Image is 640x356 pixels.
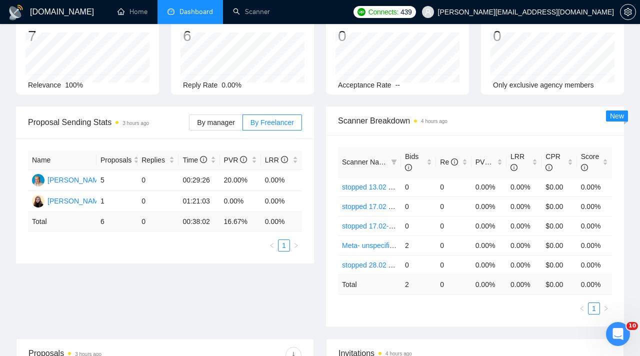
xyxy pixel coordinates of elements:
[541,177,576,196] td: $0.00
[389,154,399,169] span: filter
[47,195,105,206] div: [PERSON_NAME]
[506,255,541,274] td: 0.00%
[265,156,288,164] span: LRR
[405,152,418,171] span: Bids
[577,196,612,216] td: 0.00%
[32,195,44,207] img: TB
[28,212,96,231] td: Total
[424,8,431,15] span: user
[493,26,571,45] div: 0
[96,191,137,212] td: 1
[577,255,612,274] td: 0.00%
[436,255,471,274] td: 0
[395,81,400,89] span: --
[178,170,219,191] td: 00:29:26
[577,177,612,196] td: 0.00%
[401,216,436,235] td: 0
[620,8,635,16] span: setting
[96,212,137,231] td: 6
[588,303,599,314] a: 1
[577,235,612,255] td: 0.00%
[577,216,612,235] td: 0.00%
[440,158,458,166] span: Re
[342,158,388,166] span: Scanner Name
[471,274,506,294] td: 0.00 %
[471,255,506,274] td: 0.00%
[233,7,270,16] a: searchScanner
[137,191,178,212] td: 0
[471,235,506,255] td: 0.00%
[506,274,541,294] td: 0.00 %
[541,216,576,235] td: $0.00
[541,274,576,294] td: $ 0.00
[401,274,436,294] td: 2
[261,170,302,191] td: 0.00%
[342,261,533,269] a: stopped 28.02 - Google Ads - LeadGen/cases/hook- saved $k
[475,158,499,166] span: PVR
[391,159,397,165] span: filter
[28,81,61,89] span: Relevance
[197,118,234,126] span: By manager
[588,302,600,314] li: 1
[577,274,612,294] td: 0.00 %
[436,216,471,235] td: 0
[541,255,576,274] td: $0.00
[581,152,599,171] span: Score
[620,4,636,20] button: setting
[421,118,447,124] time: 4 hours ago
[368,6,398,17] span: Connects:
[401,177,436,196] td: 0
[342,241,449,249] a: Meta- unspecified - Feedback+ -AI
[506,196,541,216] td: 0.00%
[576,302,588,314] button: left
[342,202,506,210] a: stopped 17.02 - Google Ads - ecommerce/AI - $500+
[266,239,278,251] button: left
[137,150,178,170] th: Replies
[100,154,131,165] span: Proposals
[471,216,506,235] td: 0.00%
[261,212,302,231] td: 0.00 %
[224,156,247,164] span: PVR
[137,212,178,231] td: 0
[28,150,96,170] th: Name
[47,174,105,185] div: [PERSON_NAME]
[141,154,167,165] span: Replies
[600,302,612,314] button: right
[266,239,278,251] li: Previous Page
[581,164,588,171] span: info-circle
[290,239,302,251] button: right
[620,8,636,16] a: setting
[179,7,213,16] span: Dashboard
[576,302,588,314] li: Previous Page
[261,191,302,212] td: 0.00%
[8,4,24,20] img: logo
[183,81,217,89] span: Reply Rate
[220,212,261,231] td: 16.67 %
[506,235,541,255] td: 0.00%
[183,26,251,45] div: 6
[436,235,471,255] td: 0
[491,158,498,165] span: info-circle
[220,170,261,191] td: 20.00%
[405,164,412,171] span: info-circle
[401,235,436,255] td: 2
[338,26,407,45] div: 0
[510,164,517,171] span: info-circle
[451,158,458,165] span: info-circle
[290,239,302,251] li: Next Page
[178,191,219,212] td: 01:21:03
[401,255,436,274] td: 0
[117,7,147,16] a: homeHome
[32,174,44,186] img: AS
[338,274,401,294] td: Total
[610,112,624,120] span: New
[269,242,275,248] span: left
[606,322,630,346] iframe: Intercom live chat
[96,170,137,191] td: 5
[342,183,509,191] a: stopped 13.02 - Google&Meta Ads - consult(audit) - AI
[240,156,247,163] span: info-circle
[281,156,288,163] span: info-circle
[471,196,506,216] td: 0.00%
[436,177,471,196] td: 0
[541,235,576,255] td: $0.00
